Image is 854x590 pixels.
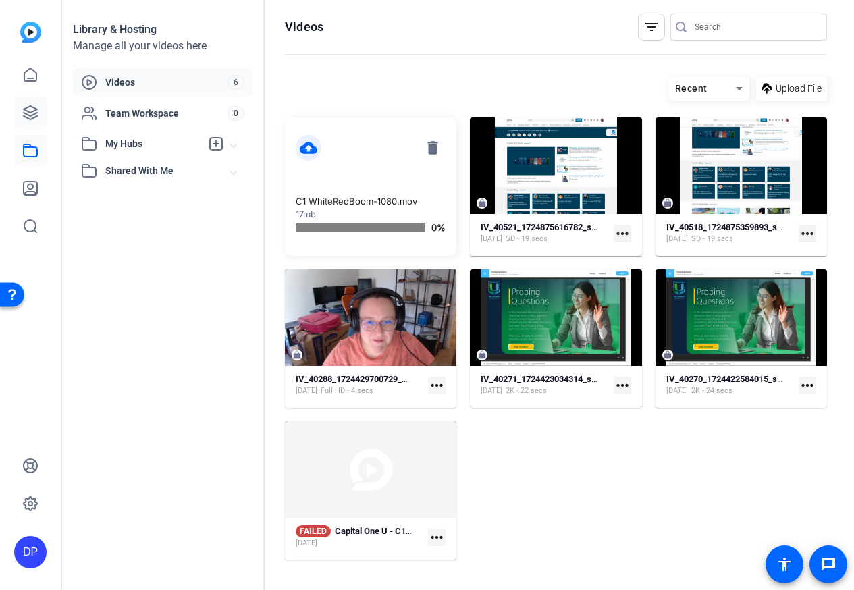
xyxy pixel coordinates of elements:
[799,377,816,394] mat-icon: more_horiz
[666,385,688,396] span: [DATE]
[691,385,732,396] span: 2K - 24 secs
[296,385,317,396] span: [DATE]
[105,164,231,178] span: Shared With Me
[820,556,836,572] mat-icon: message
[691,234,733,244] span: SD - 19 secs
[614,377,631,394] mat-icon: more_horiz
[228,75,244,90] span: 6
[643,19,660,35] mat-icon: filter_list
[666,374,793,396] a: IV_40270_1724422584015_screen[DATE]2K - 24 secs
[506,234,548,244] span: SD - 19 secs
[614,225,631,242] mat-icon: more_horiz
[666,234,688,244] span: [DATE]
[776,82,822,96] span: Upload File
[105,76,228,89] span: Videos
[428,529,446,546] mat-icon: more_horiz
[481,222,614,232] strong: IV_40521_1724875616782_screen
[296,525,331,537] span: FAILED
[296,135,321,161] mat-icon: cloud_upload
[675,83,708,94] span: Recent
[431,221,446,235] span: 0%
[481,374,614,384] strong: IV_40271_1724423034314_screen
[481,374,608,396] a: IV_40271_1724423034314_screen[DATE]2K - 22 secs
[428,377,446,394] mat-icon: more_horiz
[73,157,252,184] mat-expansion-panel-header: Shared With Me
[335,526,447,536] strong: Capital One U - C1U Creative
[481,222,608,244] a: IV_40521_1724875616782_screen[DATE]SD - 19 secs
[756,76,827,101] button: Upload File
[420,135,446,161] mat-icon: delete
[105,107,228,120] span: Team Workspace
[73,38,252,54] div: Manage all your videos here
[296,195,446,209] p: C1 WhiteRedBoom-1080.mov
[296,374,423,396] a: IV_40288_1724429700729_webcam[DATE]Full HD - 4 secs
[296,525,423,549] a: FAILEDCapital One U - C1U Creative[DATE]
[73,130,252,157] mat-expansion-panel-header: My Hubs
[776,556,793,572] mat-icon: accessibility
[321,385,373,396] span: Full HD - 4 secs
[481,234,502,244] span: [DATE]
[285,19,323,35] h1: Videos
[73,22,252,38] div: Library & Hosting
[481,385,502,396] span: [DATE]
[228,106,244,121] span: 0
[296,538,317,549] span: [DATE]
[20,22,41,43] img: blue-gradient.svg
[105,137,201,151] span: My Hubs
[695,19,816,35] input: Search
[506,385,547,396] span: 2K - 22 secs
[296,208,446,221] p: 17mb
[666,222,793,244] a: IV_40518_1724875359893_screen[DATE]SD - 19 secs
[666,222,799,232] strong: IV_40518_1724875359893_screen
[14,536,47,568] div: DP
[296,374,435,384] strong: IV_40288_1724429700729_webcam
[799,225,816,242] mat-icon: more_horiz
[666,374,799,384] strong: IV_40270_1724422584015_screen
